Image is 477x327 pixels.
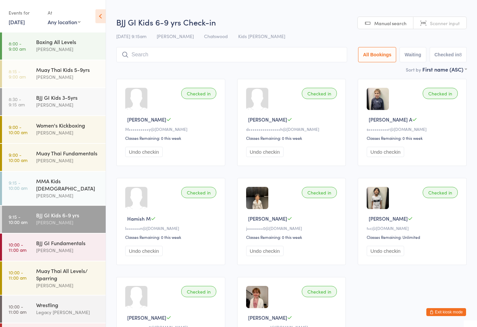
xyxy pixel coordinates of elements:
[9,96,25,107] time: 8:30 - 9:15 am
[116,17,467,27] h2: BJJ GI Kids 6-9 yrs Check-in
[302,88,337,99] div: Checked in
[430,47,467,62] button: Checked in8
[181,286,216,297] div: Checked in
[9,242,26,252] time: 10:00 - 11:00 am
[423,88,458,99] div: Checked in
[246,135,339,141] div: Classes Remaining: 0 this week
[9,124,27,135] time: 9:00 - 10:00 am
[36,219,100,226] div: [PERSON_NAME]
[36,301,100,308] div: Wrestling
[426,308,466,316] button: Exit kiosk mode
[367,246,404,256] button: Undo checkin
[48,18,80,26] div: Any location
[116,33,146,39] span: [DATE] 9:15am
[399,47,426,62] button: Waiting
[9,304,26,314] time: 10:00 - 11:00 am
[204,33,228,39] span: Chatswood
[9,18,25,26] a: [DATE]
[246,126,339,132] div: d••••••••••••••••h@[DOMAIN_NAME]
[116,47,347,62] input: Search
[125,126,218,132] div: M••••••••••y@[DOMAIN_NAME]
[367,135,460,141] div: Classes Remaining: 0 this week
[423,187,458,198] div: Checked in
[246,234,339,240] div: Classes Remaining: 0 this week
[127,314,166,321] span: [PERSON_NAME]
[36,122,100,129] div: Women's Kickboxing
[36,246,100,254] div: [PERSON_NAME]
[246,225,339,231] div: j••••••••0@[DOMAIN_NAME]
[2,144,106,171] a: 9:00 -10:00 amMuay Thai Fundamentals[PERSON_NAME]
[9,214,27,225] time: 9:15 - 10:00 am
[36,94,100,101] div: BJJ GI Kids 3-5yrs
[358,47,397,62] button: All Bookings
[36,308,100,316] div: Legacy [PERSON_NAME]
[125,135,218,141] div: Classes Remaining: 0 this week
[374,20,406,27] span: Manual search
[9,270,26,280] time: 10:00 - 11:00 am
[246,187,268,209] img: image1747897831.png
[2,261,106,295] a: 10:00 -11:00 amMuay Thai All Levels/ Sparring[PERSON_NAME]
[36,267,100,282] div: Muay Thai All Levels/ Sparring
[36,157,100,164] div: [PERSON_NAME]
[36,282,100,289] div: [PERSON_NAME]
[406,66,421,73] label: Sort by
[2,206,106,233] a: 9:15 -10:00 amBJJ GI Kids 6-9 yrs[PERSON_NAME]
[9,7,41,18] div: Events for
[422,66,467,73] div: First name (ASC)
[248,215,287,222] span: [PERSON_NAME]
[459,52,462,57] div: 8
[36,192,100,199] div: [PERSON_NAME]
[125,234,218,240] div: Classes Remaining: 0 this week
[2,234,106,261] a: 10:00 -11:00 amBJJ GI Fundamentals[PERSON_NAME]
[302,187,337,198] div: Checked in
[367,234,460,240] div: Classes Remaining: Unlimited
[367,147,404,157] button: Undo checkin
[2,88,106,115] a: 8:30 -9:15 amBJJ GI Kids 3-5yrs[PERSON_NAME]
[9,69,26,79] time: 8:15 - 9:00 am
[127,116,166,123] span: [PERSON_NAME]
[248,314,287,321] span: [PERSON_NAME]
[48,7,80,18] div: At
[430,20,460,27] span: Scanner input
[2,32,106,60] a: 8:00 -9:00 amBoxing All Levels[PERSON_NAME]
[125,225,218,231] div: l•••••••n@[DOMAIN_NAME]
[36,45,100,53] div: [PERSON_NAME]
[36,149,100,157] div: Muay Thai Fundamentals
[367,126,460,132] div: s••••••••••r@[DOMAIN_NAME]
[36,66,100,73] div: Muay Thai Kids 5-9yrs
[2,60,106,87] a: 8:15 -9:00 amMuay Thai Kids 5-9yrs[PERSON_NAME]
[246,286,268,308] img: image1755153484.png
[36,101,100,109] div: [PERSON_NAME]
[36,211,100,219] div: BJJ GI Kids 6-9 yrs
[125,246,163,256] button: Undo checkin
[369,215,408,222] span: [PERSON_NAME]
[36,73,100,81] div: [PERSON_NAME]
[246,147,284,157] button: Undo checkin
[246,246,284,256] button: Undo checkin
[367,187,389,209] img: image1747724287.png
[369,116,412,123] span: [PERSON_NAME] A
[36,129,100,136] div: [PERSON_NAME]
[125,147,163,157] button: Undo checkin
[2,116,106,143] a: 9:00 -10:00 amWomen's Kickboxing[PERSON_NAME]
[127,215,151,222] span: Hamish M
[36,38,100,45] div: Boxing All Levels
[2,296,106,323] a: 10:00 -11:00 amWrestlingLegacy [PERSON_NAME]
[36,177,100,192] div: MMA Kids [DEMOGRAPHIC_DATA]
[9,152,27,163] time: 9:00 - 10:00 am
[181,187,216,198] div: Checked in
[367,225,460,231] div: t•c@[DOMAIN_NAME]
[181,88,216,99] div: Checked in
[2,172,106,205] a: 9:15 -10:00 amMMA Kids [DEMOGRAPHIC_DATA][PERSON_NAME]
[238,33,285,39] span: Kids [PERSON_NAME]
[248,116,287,123] span: [PERSON_NAME]
[9,41,26,51] time: 8:00 - 9:00 am
[367,88,389,110] img: image1747724139.png
[302,286,337,297] div: Checked in
[36,239,100,246] div: BJJ GI Fundamentals
[157,33,194,39] span: [PERSON_NAME]
[9,180,27,191] time: 9:15 - 10:00 am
